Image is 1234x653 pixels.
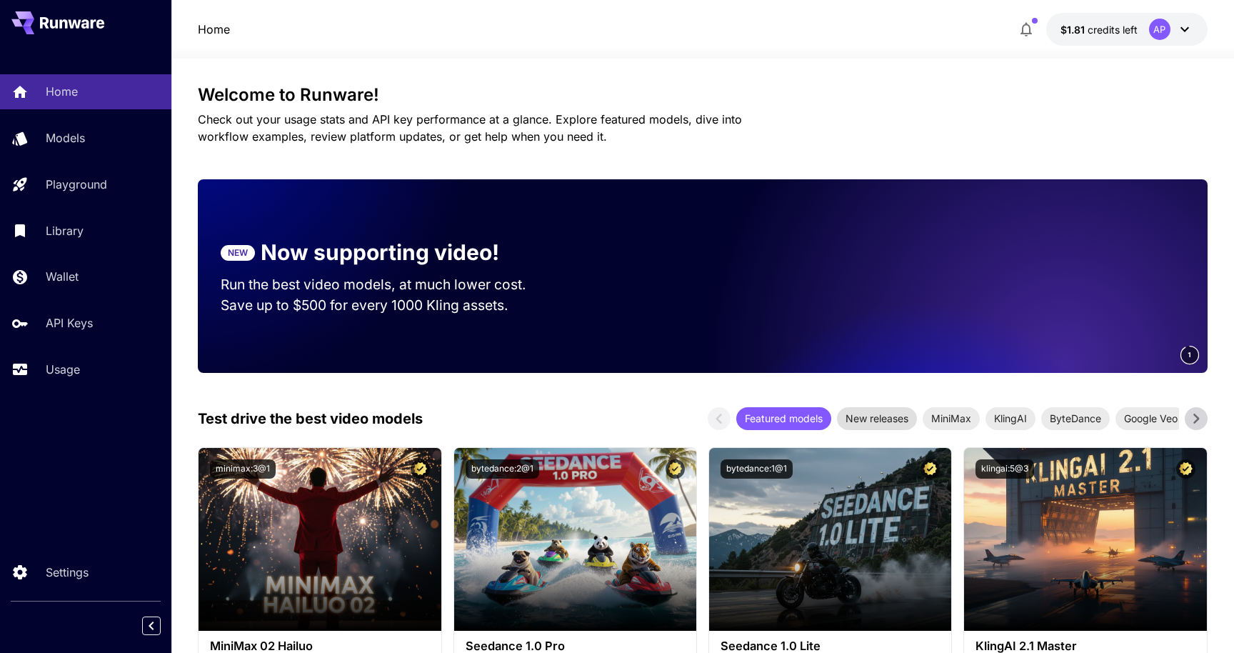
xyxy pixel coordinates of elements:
div: New releases [837,407,917,430]
p: NEW [228,246,248,259]
h3: MiniMax 02 Hailuo [210,639,429,653]
p: Playground [46,176,107,193]
p: Usage [46,361,80,378]
button: Collapse sidebar [142,617,161,635]
p: Home [46,83,78,100]
p: Settings [46,564,89,581]
span: KlingAI [985,411,1035,426]
p: Test drive the best video models [198,408,423,429]
span: MiniMax [923,411,980,426]
p: Now supporting video! [261,236,499,269]
p: Wallet [46,268,79,285]
button: bytedance:2@1 [466,459,539,479]
span: New releases [837,411,917,426]
img: alt [709,448,951,631]
a: Home [198,21,230,38]
div: AP [1149,19,1170,40]
p: Run the best video models, at much lower cost. [221,274,553,295]
div: Featured models [736,407,831,430]
button: Certified Model – Vetted for best performance and includes a commercial license. [411,459,430,479]
span: Google Veo [1115,411,1186,426]
p: Models [46,129,85,146]
div: $1.80852 [1060,22,1138,37]
button: $1.80852AP [1046,13,1208,46]
div: Google Veo [1115,407,1186,430]
h3: Seedance 1.0 Pro [466,639,685,653]
button: minimax:3@1 [210,459,276,479]
img: alt [964,448,1206,631]
span: 1 [1188,349,1192,360]
p: Library [46,222,84,239]
p: Save up to $500 for every 1000 Kling assets. [221,295,553,316]
button: Certified Model – Vetted for best performance and includes a commercial license. [1176,459,1195,479]
span: credits left [1088,24,1138,36]
div: Collapse sidebar [153,613,171,639]
span: Check out your usage stats and API key performance at a glance. Explore featured models, dive int... [198,112,742,144]
p: API Keys [46,314,93,332]
div: KlingAI [985,407,1035,430]
span: Featured models [736,411,831,426]
span: ByteDance [1041,411,1110,426]
span: $1.81 [1060,24,1088,36]
button: bytedance:1@1 [721,459,793,479]
img: alt [454,448,696,631]
button: Certified Model – Vetted for best performance and includes a commercial license. [921,459,940,479]
div: ByteDance [1041,407,1110,430]
h3: Seedance 1.0 Lite [721,639,940,653]
h3: Welcome to Runware! [198,85,1208,105]
button: klingai:5@3 [975,459,1034,479]
h3: KlingAI 2.1 Master [975,639,1195,653]
nav: breadcrumb [198,21,230,38]
div: MiniMax [923,407,980,430]
img: alt [199,448,441,631]
button: Certified Model – Vetted for best performance and includes a commercial license. [666,459,685,479]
